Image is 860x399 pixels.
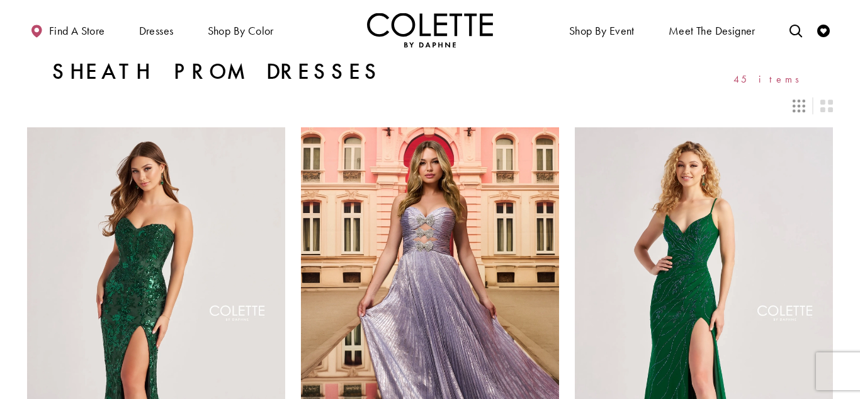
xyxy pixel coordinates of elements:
[793,100,805,112] span: Switch layout to 3 columns
[733,74,808,84] span: 45 items
[820,100,833,112] span: Switch layout to 2 columns
[52,59,382,84] h1: Sheath Prom Dresses
[20,92,840,120] div: Layout Controls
